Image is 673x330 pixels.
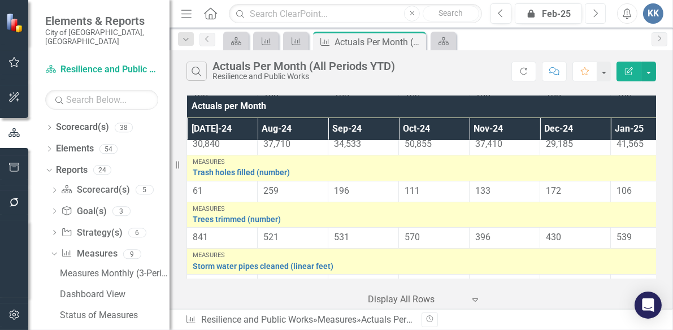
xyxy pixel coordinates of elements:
span: 396 [475,232,490,242]
div: » » [185,314,413,327]
button: Search [423,6,479,21]
span: 64,983 [334,279,361,289]
span: 62,575 [546,279,573,289]
span: 531 [334,232,349,242]
div: Dashboard View [60,289,170,299]
span: 570 [405,232,420,242]
span: 259 [263,185,279,196]
span: 196 [334,185,349,196]
span: 30,840 [193,138,220,149]
span: 539 [616,232,632,242]
span: 133 [475,185,490,196]
span: 430 [546,232,561,242]
span: 37,410 [475,138,502,149]
span: 841 [193,232,208,242]
div: 5 [136,185,154,195]
a: Goal(s) [61,205,106,218]
a: Reports [56,164,88,177]
span: 78,004 [263,279,290,289]
div: 3 [112,206,131,216]
span: 41,565 [616,138,644,149]
a: Strategy(s) [61,227,122,240]
div: Measures Monthly (3-Periods) Report [60,268,170,279]
a: Measures [318,314,357,325]
div: 24 [93,166,111,175]
span: 172 [546,185,561,196]
div: Feb-25 [519,7,578,21]
span: 34,533 [334,138,361,149]
div: Resilience and Public Works [212,72,395,81]
span: 87,794 [405,279,432,289]
button: Feb-25 [515,3,582,24]
span: 521 [263,232,279,242]
span: 61 [193,185,203,196]
input: Search ClearPoint... [229,4,482,24]
a: Scorecard(s) [56,121,109,134]
img: ClearPoint Strategy [6,12,25,32]
div: Status of Measures [60,310,170,320]
a: Elements [56,142,94,155]
span: Elements & Reports [45,14,158,28]
a: Status of Measures [57,306,170,324]
div: Actuals Per Month (All Periods YTD) [212,60,395,72]
a: Measures Monthly (3-Periods) Report [57,264,170,283]
span: 37,710 [263,138,290,149]
span: 13,104 [475,279,502,289]
span: 79,483 [616,279,644,289]
div: Open Intercom Messenger [635,292,662,319]
a: Resilience and Public Works [201,314,313,325]
a: Scorecard(s) [61,184,129,197]
div: 38 [115,123,133,132]
span: 94,739 [193,279,220,289]
div: 9 [123,249,141,259]
a: Dashboard View [57,285,170,303]
span: 29,185 [546,138,573,149]
div: 6 [128,228,146,237]
a: Resilience and Public Works [45,63,158,76]
div: Actuals Per Month (All Periods YTD) [335,35,423,49]
span: 106 [616,185,632,196]
button: KK [643,3,663,24]
span: 50,855 [405,138,432,149]
span: Search [439,8,463,18]
small: City of [GEOGRAPHIC_DATA], [GEOGRAPHIC_DATA] [45,28,158,46]
span: 111 [405,185,420,196]
a: Measures [61,248,117,260]
div: 54 [99,144,118,154]
div: Actuals Per Month (All Periods YTD) [361,314,505,325]
input: Search Below... [45,90,158,110]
